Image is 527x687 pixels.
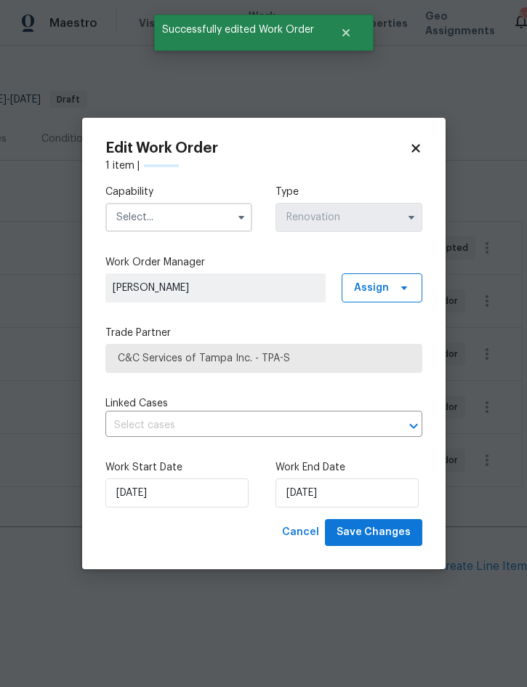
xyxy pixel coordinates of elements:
[275,478,419,507] input: M/D/YYYY
[105,478,249,507] input: M/D/YYYY
[354,281,389,295] span: Assign
[105,414,382,437] input: Select cases
[233,209,250,226] button: Show options
[105,460,252,475] label: Work Start Date
[275,185,422,199] label: Type
[105,326,422,340] label: Trade Partner
[322,18,370,47] button: Close
[275,203,422,232] input: Select...
[105,203,252,232] input: Select...
[105,185,252,199] label: Capability
[337,523,411,542] span: Save Changes
[325,519,422,546] button: Save Changes
[276,519,325,546] button: Cancel
[113,281,318,295] span: [PERSON_NAME]
[154,15,322,45] span: Successfully edited Work Order
[105,158,422,173] div: 1 item |
[118,351,410,366] span: C&C Services of Tampa Inc. - TPA-S
[282,523,319,542] span: Cancel
[275,460,422,475] label: Work End Date
[105,255,422,270] label: Work Order Manager
[105,141,409,156] h2: Edit Work Order
[403,416,424,436] button: Open
[403,209,420,226] button: Show options
[105,396,168,411] span: Linked Cases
